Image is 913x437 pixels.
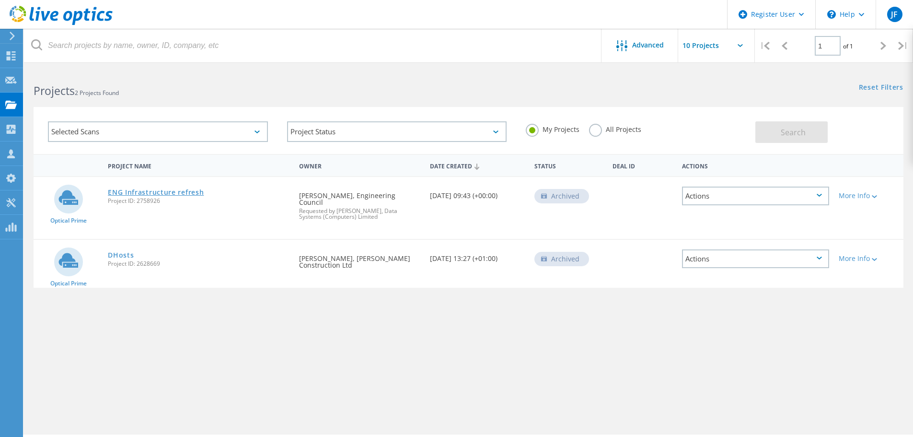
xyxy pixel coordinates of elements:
[755,29,774,63] div: |
[24,29,602,62] input: Search projects by name, owner, ID, company, etc
[294,240,425,278] div: [PERSON_NAME], [PERSON_NAME] Construction Ltd
[48,121,268,142] div: Selected Scans
[108,261,289,267] span: Project ID: 2628669
[108,252,134,259] a: DHosts
[75,89,119,97] span: 2 Projects Found
[839,255,899,262] div: More Info
[859,84,903,92] a: Reset Filters
[781,127,806,138] span: Search
[287,121,507,142] div: Project Status
[682,187,829,205] div: Actions
[827,10,836,19] svg: \n
[299,208,420,220] span: Requested by [PERSON_NAME], Data Systems (Computers) Limited
[108,198,289,204] span: Project ID: 2758926
[534,252,589,266] div: Archived
[34,83,75,98] b: Projects
[50,281,87,286] span: Optical Prime
[526,124,579,133] label: My Projects
[50,218,87,224] span: Optical Prime
[608,156,677,174] div: Deal Id
[425,240,530,272] div: [DATE] 13:27 (+01:00)
[677,156,834,174] div: Actions
[893,29,913,63] div: |
[530,156,608,174] div: Status
[839,192,899,199] div: More Info
[682,249,829,268] div: Actions
[10,20,113,27] a: Live Optics Dashboard
[425,156,530,175] div: Date Created
[755,121,828,143] button: Search
[534,189,589,203] div: Archived
[843,42,853,50] span: of 1
[294,156,425,174] div: Owner
[425,177,530,209] div: [DATE] 09:43 (+00:00)
[632,42,664,48] span: Advanced
[589,124,641,133] label: All Projects
[891,11,898,18] span: JF
[103,156,294,174] div: Project Name
[108,189,204,196] a: ENG Infrastructure refresh
[294,177,425,229] div: [PERSON_NAME], Engineering Council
